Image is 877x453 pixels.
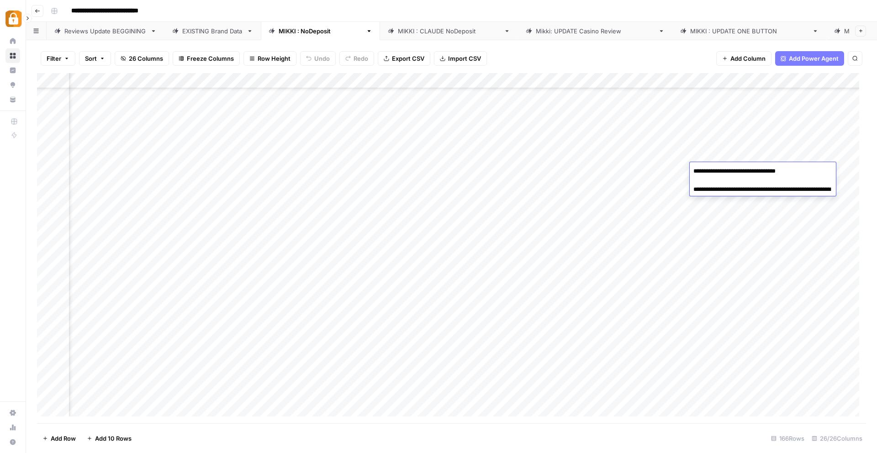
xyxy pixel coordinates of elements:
div: [PERSON_NAME]: UPDATE Casino Review [536,26,655,36]
button: Sort [79,51,111,66]
a: Usage [5,420,20,435]
span: Filter [47,54,61,63]
a: [PERSON_NAME]: UPDATE Casino Review [518,22,672,40]
textarea: To enrich screen reader interactions, please activate Accessibility in Grammarly extension settings [690,165,836,196]
a: Browse [5,48,20,63]
button: Help + Support [5,435,20,449]
button: Add Power Agent [775,51,844,66]
span: Import CSV [448,54,481,63]
span: Undo [314,54,330,63]
span: Freeze Columns [187,54,234,63]
div: [PERSON_NAME] : UPDATE ONE BUTTON [690,26,808,36]
button: Undo [300,51,336,66]
div: Reviews Update BEGGINING [64,26,147,36]
div: 166 Rows [767,431,808,446]
span: Export CSV [392,54,424,63]
button: Import CSV [434,51,487,66]
span: Redo [354,54,368,63]
a: Home [5,34,20,48]
img: Adzz Logo [5,11,22,27]
a: Your Data [5,92,20,107]
div: [PERSON_NAME] : NoDeposit [279,26,362,36]
a: Settings [5,406,20,420]
div: EXISTING Brand Data [182,26,243,36]
span: Add Row [51,434,76,443]
button: Row Height [243,51,296,66]
a: Insights [5,63,20,78]
button: Workspace: Adzz [5,7,20,30]
a: [PERSON_NAME] : UPDATE ONE BUTTON [672,22,826,40]
a: Opportunities [5,78,20,92]
button: Add Row [37,431,81,446]
span: Add 10 Rows [95,434,132,443]
span: Add Power Agent [789,54,839,63]
button: Redo [339,51,374,66]
button: Filter [41,51,75,66]
span: 26 Columns [129,54,163,63]
div: 26/26 Columns [808,431,866,446]
button: Add Column [716,51,771,66]
a: [PERSON_NAME] : [PERSON_NAME] [380,22,518,40]
span: Add Column [730,54,766,63]
a: Reviews Update BEGGINING [47,22,164,40]
a: EXISTING Brand Data [164,22,261,40]
div: [PERSON_NAME] : [PERSON_NAME] [398,26,500,36]
span: Row Height [258,54,291,63]
a: [PERSON_NAME] : NoDeposit [261,22,380,40]
button: 26 Columns [115,51,169,66]
button: Freeze Columns [173,51,240,66]
button: Add 10 Rows [81,431,137,446]
span: Sort [85,54,97,63]
button: Export CSV [378,51,430,66]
